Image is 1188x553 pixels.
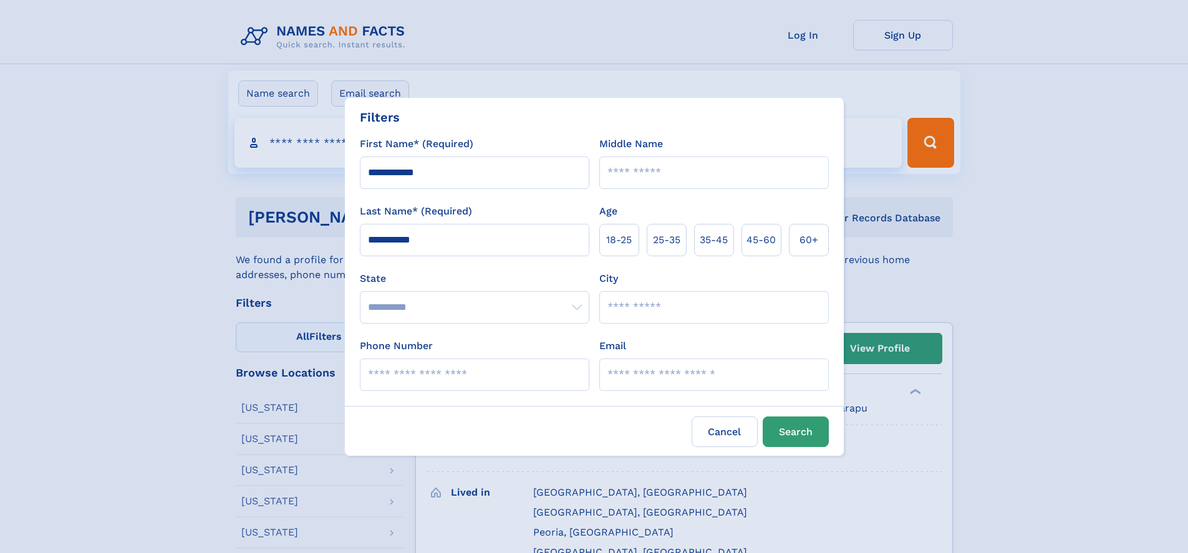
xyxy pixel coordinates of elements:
[599,204,617,219] label: Age
[700,233,728,248] span: 35‑45
[360,339,433,353] label: Phone Number
[360,204,472,219] label: Last Name* (Required)
[360,137,473,151] label: First Name* (Required)
[599,271,618,286] label: City
[360,271,589,286] label: State
[746,233,776,248] span: 45‑60
[360,108,400,127] div: Filters
[606,233,632,248] span: 18‑25
[799,233,818,248] span: 60+
[599,137,663,151] label: Middle Name
[692,416,758,447] label: Cancel
[763,416,829,447] button: Search
[599,339,626,353] label: Email
[653,233,680,248] span: 25‑35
